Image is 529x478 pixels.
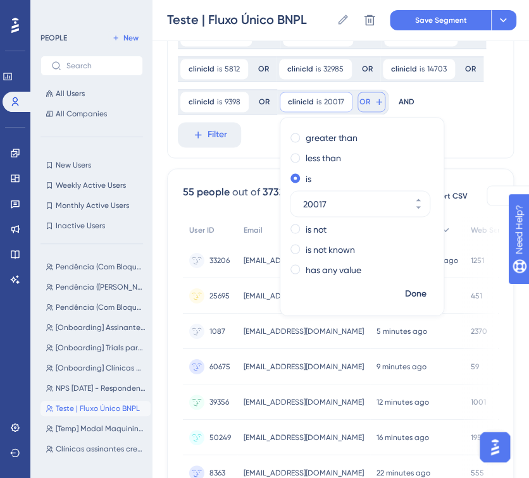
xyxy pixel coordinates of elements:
[405,286,426,301] span: Done
[209,255,230,265] span: 33206
[471,255,484,265] span: 1251
[209,326,225,336] span: 1087
[427,64,447,74] span: 14703
[244,290,364,300] span: [EMAIL_ADDRESS][DOMAIN_NAME]
[123,33,139,43] span: New
[225,97,240,107] span: 9398
[209,361,230,371] span: 60675
[209,432,231,442] span: 50249
[56,221,105,231] span: Inactive Users
[40,198,143,213] button: Monthly Active Users
[476,428,514,466] iframe: UserGuiding AI Assistant Launcher
[471,467,484,477] span: 555
[40,421,151,436] button: [Temp] Modal Maquininha
[244,396,364,407] span: [EMAIL_ADDRESS][DOMAIN_NAME]
[377,326,427,335] time: 5 minutes ago
[465,64,476,74] div: OR
[56,302,146,312] span: Pendência (Com Bloqueio) (II)
[244,224,263,235] span: Email
[244,255,364,265] span: [EMAIL_ADDRESS][DOMAIN_NAME]
[263,184,325,199] div: 37327 people
[209,467,225,477] span: 8363
[415,15,467,25] span: Save Segment
[56,322,146,333] span: [Onboarding] Assinantes para fazerem o tour guiado
[316,64,321,74] span: is
[471,224,516,235] span: Web Session
[56,363,146,373] span: [Onboarding] Clínicas que finalizaram tour guiado
[56,444,146,454] span: Clínicas assinantes credenciadas
[40,33,67,43] div: PEOPLE
[40,401,151,416] button: Teste | Fluxo Único BNPL
[306,171,311,186] label: is
[471,290,482,300] span: 451
[244,361,364,371] span: [EMAIL_ADDRESS][DOMAIN_NAME]
[217,64,222,74] span: is
[40,259,151,274] button: Pendência (Com Bloqueio) (III)
[208,127,227,142] span: Filter
[244,326,364,336] span: [EMAIL_ADDRESS][DOMAIN_NAME]
[40,279,151,295] button: Pendência ([PERSON_NAME])(I)
[178,122,241,147] button: Filter
[40,218,143,233] button: Inactive Users
[56,383,146,393] span: NPS [DATE] - Respondentes
[306,150,341,166] label: less than
[40,320,151,335] button: [Onboarding] Assinantes para fazerem o tour guiado
[232,184,260,199] div: out of
[40,86,143,101] button: All Users
[56,89,85,99] span: All Users
[40,300,151,315] button: Pendência (Com Bloqueio) (II)
[40,157,143,173] button: New Users
[306,262,361,277] label: has any value
[40,340,151,355] button: [Onboarding] Trials para fazerem tour guiado
[471,396,486,407] span: 1001
[189,64,215,74] span: clinicId
[244,467,364,477] span: [EMAIL_ADDRESS][DOMAIN_NAME]
[416,185,479,205] button: Export CSV
[316,97,321,107] span: is
[471,326,487,336] span: 2370
[189,97,215,107] span: clinicId
[209,290,230,300] span: 25695
[30,3,79,18] span: Need Help?
[306,130,358,145] label: greater than
[471,432,482,442] span: 195
[391,64,417,74] span: clinicId
[323,64,344,74] span: 32985
[40,441,151,457] button: Clínicas assinantes credenciadas
[420,64,425,74] span: is
[306,221,327,236] label: is not
[390,10,491,30] button: Save Segment
[377,362,426,371] time: 9 minutes ago
[377,468,430,477] time: 22 minutes ago
[399,89,414,114] div: AND
[66,61,132,70] input: Search
[324,97,344,107] span: 20017
[40,178,143,193] button: Weekly Active Users
[56,160,91,170] span: New Users
[183,184,230,199] div: 55 people
[56,403,140,414] span: Teste | Fluxo Único BNPL
[217,97,222,107] span: is
[259,97,270,107] div: OR
[398,282,433,305] button: Done
[244,432,364,442] span: [EMAIL_ADDRESS][DOMAIN_NAME]
[225,64,240,74] span: 5812
[428,190,468,200] span: Export CSV
[56,424,146,434] span: [Temp] Modal Maquininha
[362,64,373,74] div: OR
[56,343,146,353] span: [Onboarding] Trials para fazerem tour guiado
[167,11,332,28] input: Segment Name
[56,109,107,119] span: All Companies
[189,224,215,235] span: User ID
[358,92,385,112] button: OR
[377,432,429,441] time: 16 minutes ago
[377,397,429,406] time: 12 minutes ago
[56,200,129,211] span: Monthly Active Users
[40,381,151,396] button: NPS [DATE] - Respondentes
[306,242,355,257] label: is not known
[108,30,143,46] button: New
[471,361,479,371] span: 59
[288,97,314,107] span: clinicId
